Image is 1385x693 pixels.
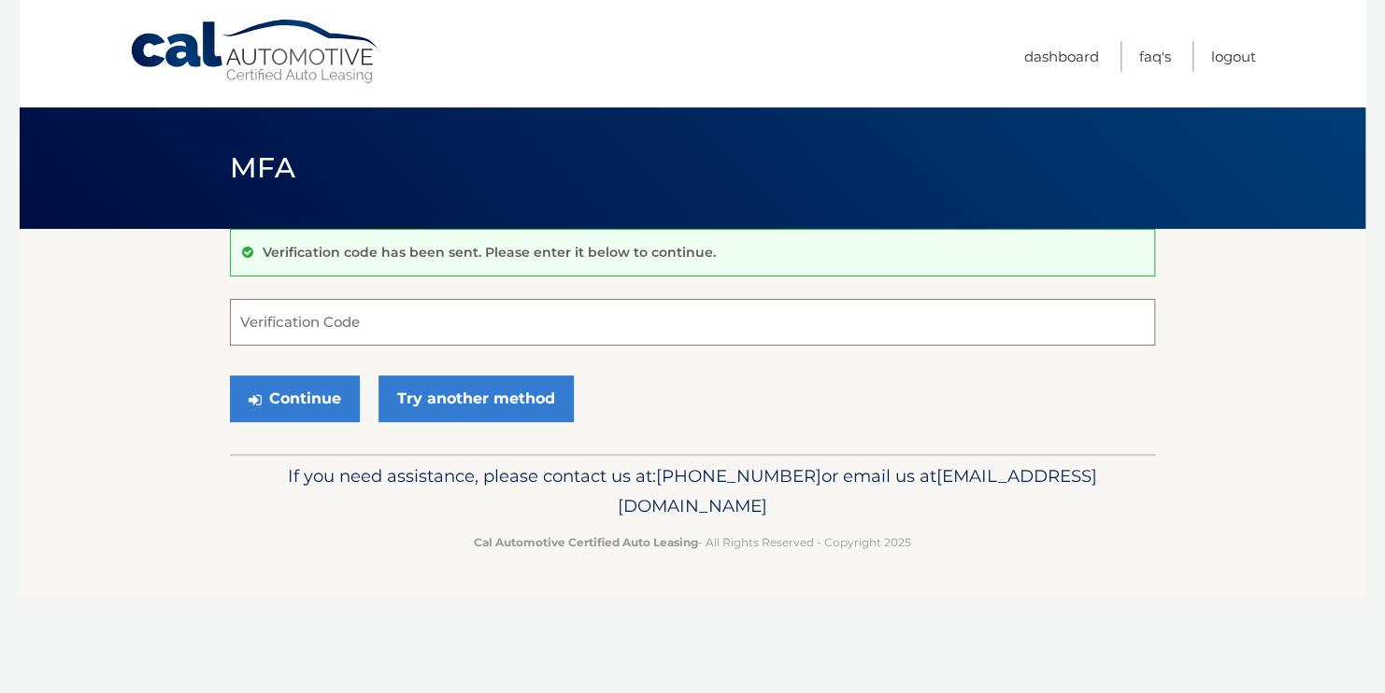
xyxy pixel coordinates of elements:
strong: Cal Automotive Certified Auto Leasing [474,535,698,549]
button: Continue [230,375,360,422]
a: Logout [1211,41,1256,72]
span: MFA [230,150,295,185]
p: - All Rights Reserved - Copyright 2025 [242,532,1143,552]
p: If you need assistance, please contact us at: or email us at [242,461,1143,521]
p: Verification code has been sent. Please enter it below to continue. [263,244,716,261]
a: FAQ's [1139,41,1171,72]
a: Try another method [378,375,574,422]
span: [PHONE_NUMBER] [656,465,821,487]
span: [EMAIL_ADDRESS][DOMAIN_NAME] [618,465,1097,516]
a: Dashboard [1024,41,1099,72]
input: Verification Code [230,299,1155,346]
a: Cal Automotive [129,19,381,85]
